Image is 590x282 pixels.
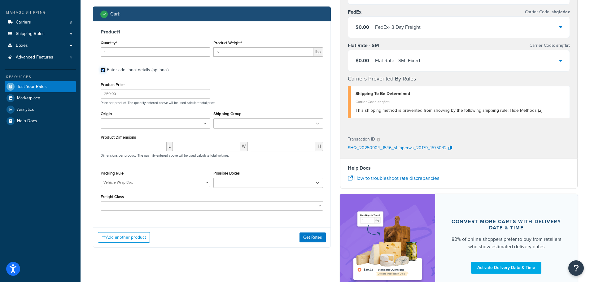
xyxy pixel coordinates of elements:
a: Advanced Features4 [5,52,76,63]
div: Manage Shipping [5,10,76,15]
p: SHQ_20250904_1546_shipperws_20179_1575042 [348,144,447,153]
label: Product Weight* [213,41,242,45]
label: Shipping Group [213,111,242,116]
span: Shipping Rules [16,31,45,37]
a: Help Docs [5,115,76,127]
a: Test Your Rates [5,81,76,92]
h4: Carriers Prevented By Rules [348,75,570,83]
li: Advanced Features [5,52,76,63]
span: Advanced Features [16,55,53,60]
p: Carrier Code: [525,8,570,16]
div: Resources [5,74,76,80]
h3: FedEx [348,9,361,15]
span: L [167,142,173,151]
label: Possible Boxes [213,171,240,176]
a: How to troubleshoot rate discrepancies [348,175,439,182]
span: Marketplace [17,96,40,101]
input: Enter additional details (optional) [101,68,105,72]
h4: Help Docs [348,164,570,172]
span: Help Docs [17,119,37,124]
p: Carrier Code: [530,41,570,50]
a: Carriers8 [5,17,76,28]
div: Flat Rate - SM - Fixed [375,56,420,65]
a: Shipping Rules [5,28,76,40]
h3: Product 1 [101,29,323,35]
div: 82% of online shoppers prefer to buy from retailers who show estimated delivery dates [450,236,563,250]
span: Analytics [17,107,34,112]
h3: Flat Rate - SM [348,42,379,49]
span: $0.00 [356,57,369,64]
span: shqfedex [550,9,570,15]
span: W [240,142,248,151]
span: This shipping method is prevented from showing by the following shipping rule: Hide Methods (2) [356,107,542,114]
div: FedEx - 3 Day Freight [375,23,421,32]
a: Marketplace [5,93,76,104]
label: Origin [101,111,112,116]
div: Convert more carts with delivery date & time [450,219,563,231]
input: 0.00 [213,47,313,57]
button: Add another product [98,232,150,243]
span: 4 [70,55,72,60]
span: Test Your Rates [17,84,47,89]
div: Enter additional details (optional) [107,66,168,74]
button: Open Resource Center [568,260,584,276]
li: Carriers [5,17,76,28]
a: Boxes [5,40,76,51]
label: Product Price [101,82,125,87]
div: Carrier Code: shqflat1 [356,98,565,106]
label: Packing Rule [101,171,124,176]
p: Transaction ID [348,135,375,144]
h2: Cart : [110,11,120,17]
span: $0.00 [356,24,369,31]
label: Quantity* [101,41,117,45]
label: Freight Class [101,194,124,199]
label: Product Dimensions [101,135,136,140]
span: 8 [70,20,72,25]
span: lbs [313,47,323,57]
p: Dimensions per product. The quantity entered above will be used calculate total volume. [99,153,229,158]
button: Get Rates [299,232,326,242]
span: H [316,142,323,151]
span: Carriers [16,20,31,25]
input: 0.0 [101,47,210,57]
p: Price per product. The quantity entered above will be used calculate total price. [99,101,325,105]
a: Activate Delivery Date & Time [471,262,541,274]
div: Shipping To Be Determined [356,89,565,98]
a: Analytics [5,104,76,115]
span: Boxes [16,43,28,48]
span: shqflat [555,42,570,49]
